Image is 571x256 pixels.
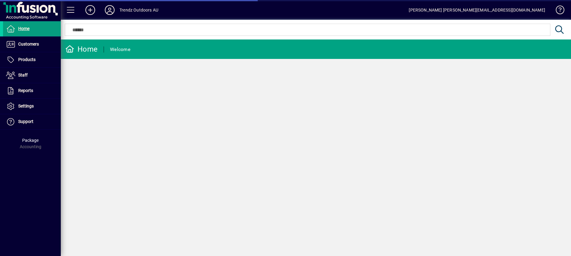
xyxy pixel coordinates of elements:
div: Welcome [110,45,130,54]
span: Customers [18,42,39,46]
span: Products [18,57,36,62]
button: Add [81,5,100,15]
span: Package [22,138,39,143]
div: Home [65,44,98,54]
span: Support [18,119,33,124]
a: Knowledge Base [551,1,563,21]
a: Reports [3,83,61,98]
div: [PERSON_NAME] [PERSON_NAME][EMAIL_ADDRESS][DOMAIN_NAME] [409,5,545,15]
span: Settings [18,104,34,108]
span: Home [18,26,29,31]
span: Staff [18,73,28,77]
a: Staff [3,68,61,83]
button: Profile [100,5,119,15]
div: Trendz Outdoors AU [119,5,158,15]
a: Products [3,52,61,67]
a: Settings [3,99,61,114]
a: Customers [3,37,61,52]
span: Reports [18,88,33,93]
a: Support [3,114,61,129]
